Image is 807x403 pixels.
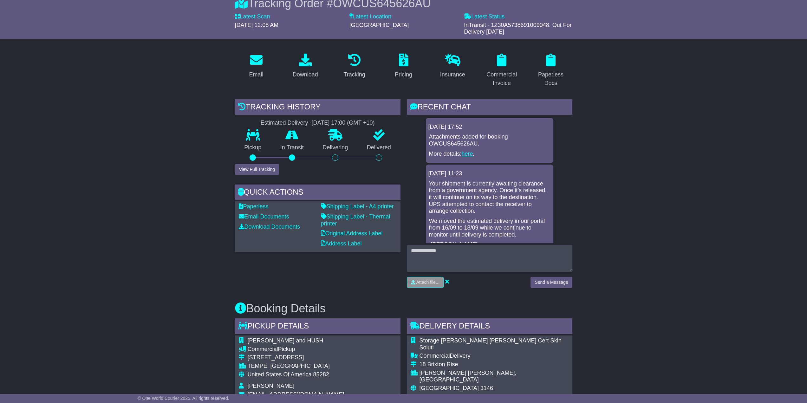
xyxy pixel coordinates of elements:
label: Latest Scan [235,13,270,20]
div: [STREET_ADDRESS] [248,354,344,361]
label: Latest Location [349,13,391,20]
div: 18 Brixton Rise [420,361,569,368]
p: -[PERSON_NAME] [429,241,550,248]
a: Email [245,51,267,81]
button: View Full Tracking [235,164,279,175]
a: Address Label [321,240,362,247]
h3: Booking Details [235,302,572,315]
div: Email [249,70,263,79]
span: United States Of America [248,371,312,378]
div: Tracking history [235,99,400,116]
div: Quick Actions [235,185,400,202]
a: Download Documents [239,224,300,230]
p: Attachments added for booking OWCUS645626AU. [429,133,550,147]
div: Tracking [343,70,365,79]
div: Pickup Details [235,318,400,335]
div: [PERSON_NAME] [PERSON_NAME], [GEOGRAPHIC_DATA] [420,370,569,383]
div: [DATE] 17:00 (GMT +10) [312,120,375,127]
a: Shipping Label - A4 printer [321,203,394,210]
label: Latest Status [464,13,504,20]
a: Tracking [339,51,369,81]
p: More details: . [429,151,550,158]
span: © One World Courier 2025. All rights reserved. [138,396,229,401]
a: Paperless [239,203,269,210]
div: [DATE] 17:52 [428,124,551,131]
span: [PERSON_NAME] [248,383,295,389]
p: We moved the estimated delivery in our portal from 16/09 to 18/09 while we continue to monitor un... [429,218,550,238]
span: [DATE] 12:08 AM [235,22,279,28]
span: 85282 [313,371,329,378]
span: [EMAIL_ADDRESS][DOMAIN_NAME] [248,391,344,398]
span: Commercial [420,353,450,359]
a: here [462,151,473,157]
button: Send a Message [530,277,572,288]
div: Commercial Invoice [485,70,519,88]
a: Pricing [391,51,416,81]
div: Pickup [248,346,344,353]
div: [DATE] 11:23 [428,170,551,177]
p: Your shipment is currently awaiting clearance from a government agency. Once it’s released, it wi... [429,180,550,215]
p: In Transit [271,144,313,151]
span: Commercial [248,346,278,352]
a: Commercial Invoice [480,51,523,90]
span: Storage [PERSON_NAME] [PERSON_NAME] Cert Skin Soluti [420,337,562,351]
div: Insurance [440,70,465,79]
span: [GEOGRAPHIC_DATA] [420,385,479,391]
a: Original Address Label [321,230,383,237]
div: Download [293,70,318,79]
a: Download [289,51,322,81]
p: Delivered [357,144,400,151]
div: Pricing [395,70,412,79]
span: [GEOGRAPHIC_DATA] [349,22,409,28]
div: RECENT CHAT [407,99,572,116]
div: Paperless Docs [534,70,568,88]
div: Delivery [420,353,569,360]
div: Delivery Details [407,318,572,335]
div: TEMPE, [GEOGRAPHIC_DATA] [248,363,344,370]
a: Paperless Docs [530,51,572,90]
a: Email Documents [239,213,289,220]
a: Shipping Label - Thermal printer [321,213,390,227]
span: 3146 [480,385,493,391]
a: Insurance [436,51,469,81]
span: InTransit - 1Z30A5738691009048: Out For Delivery [DATE] [464,22,572,35]
p: Pickup [235,144,271,151]
p: Delivering [313,144,358,151]
span: [PERSON_NAME] and HUSH [248,337,323,344]
div: Estimated Delivery - [235,120,400,127]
